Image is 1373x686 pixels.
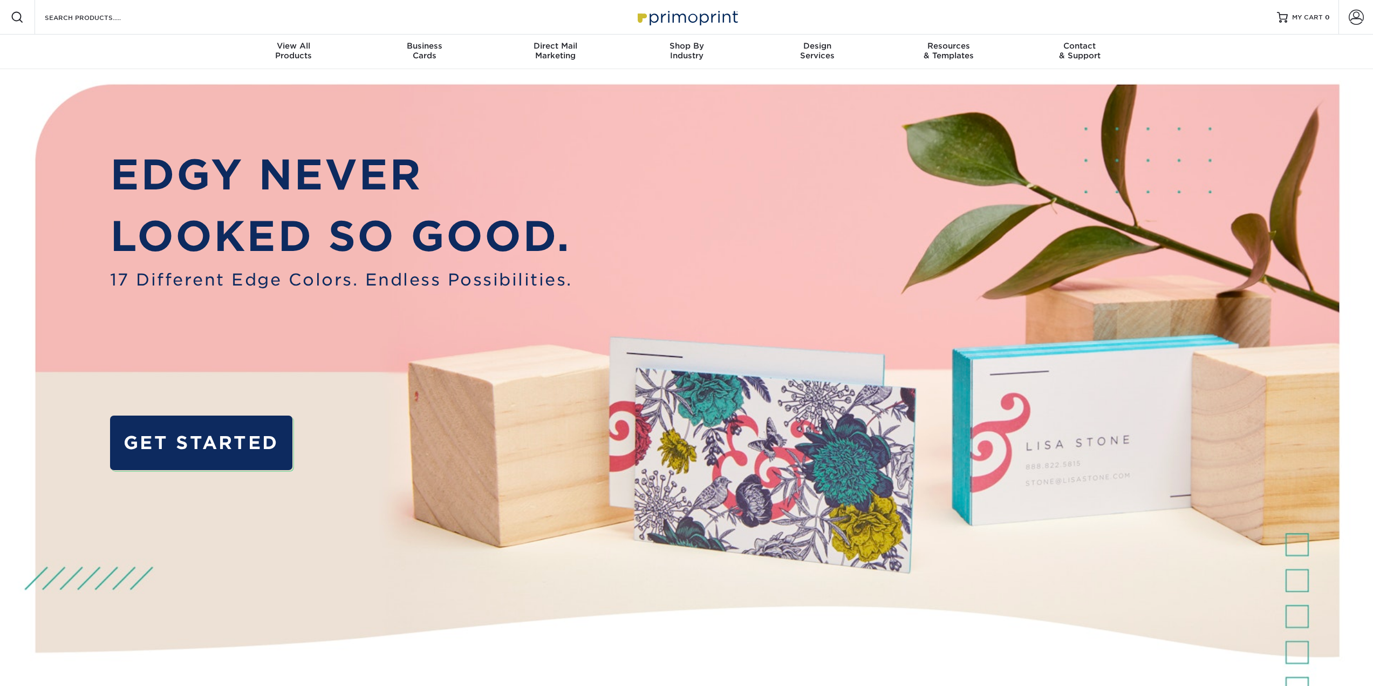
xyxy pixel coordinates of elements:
div: & Support [1014,41,1145,60]
p: LOOKED SO GOOD. [110,206,572,268]
span: Direct Mail [490,41,621,51]
div: Industry [621,41,752,60]
span: 17 Different Edge Colors. Endless Possibilities. [110,268,572,293]
span: 0 [1325,13,1330,21]
img: Primoprint [633,5,741,29]
a: DesignServices [752,35,883,69]
div: Products [228,41,359,60]
span: Business [359,41,490,51]
div: Cards [359,41,490,60]
div: Marketing [490,41,621,60]
span: Design [752,41,883,51]
span: Contact [1014,41,1145,51]
input: SEARCH PRODUCTS..... [44,11,149,24]
a: GET STARTED [110,416,292,470]
div: Services [752,41,883,60]
a: Contact& Support [1014,35,1145,69]
span: MY CART [1292,13,1323,22]
a: View AllProducts [228,35,359,69]
span: Resources [883,41,1014,51]
p: EDGY NEVER [110,144,572,206]
a: BusinessCards [359,35,490,69]
span: Shop By [621,41,752,51]
a: Direct MailMarketing [490,35,621,69]
div: & Templates [883,41,1014,60]
a: Resources& Templates [883,35,1014,69]
a: Shop ByIndustry [621,35,752,69]
span: View All [228,41,359,51]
